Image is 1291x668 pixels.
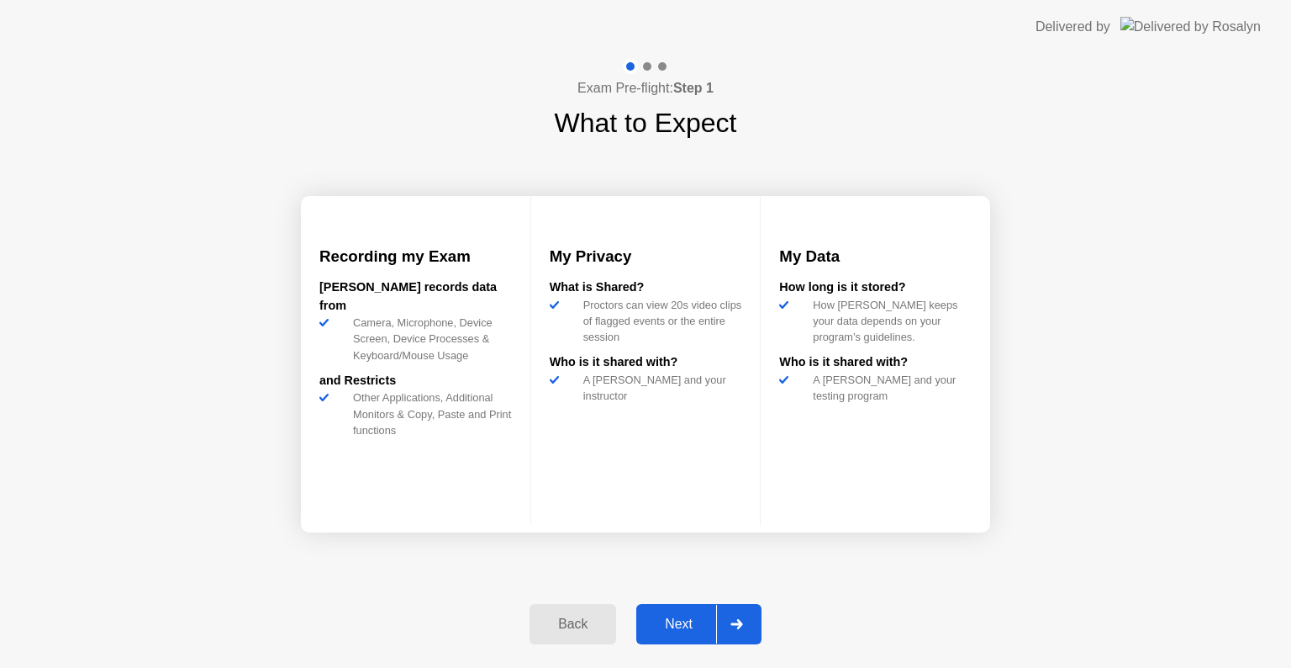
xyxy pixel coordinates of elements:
[550,245,742,268] h3: My Privacy
[535,617,611,632] div: Back
[641,617,716,632] div: Next
[806,372,972,404] div: A [PERSON_NAME] and your testing program
[550,353,742,372] div: Who is it shared with?
[779,278,972,297] div: How long is it stored?
[636,604,761,644] button: Next
[346,390,512,438] div: Other Applications, Additional Monitors & Copy, Paste and Print functions
[577,78,714,98] h4: Exam Pre-flight:
[319,372,512,390] div: and Restricts
[530,604,616,644] button: Back
[319,278,512,315] div: [PERSON_NAME] records data from
[1120,17,1261,36] img: Delivered by Rosalyn
[555,103,737,143] h1: What to Expect
[779,353,972,372] div: Who is it shared with?
[806,297,972,346] div: How [PERSON_NAME] keeps your data depends on your program’s guidelines.
[1035,17,1110,37] div: Delivered by
[346,315,512,363] div: Camera, Microphone, Device Screen, Device Processes & Keyboard/Mouse Usage
[319,245,512,268] h3: Recording my Exam
[577,372,742,404] div: A [PERSON_NAME] and your instructor
[550,278,742,297] div: What is Shared?
[779,245,972,268] h3: My Data
[673,81,714,95] b: Step 1
[577,297,742,346] div: Proctors can view 20s video clips of flagged events or the entire session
